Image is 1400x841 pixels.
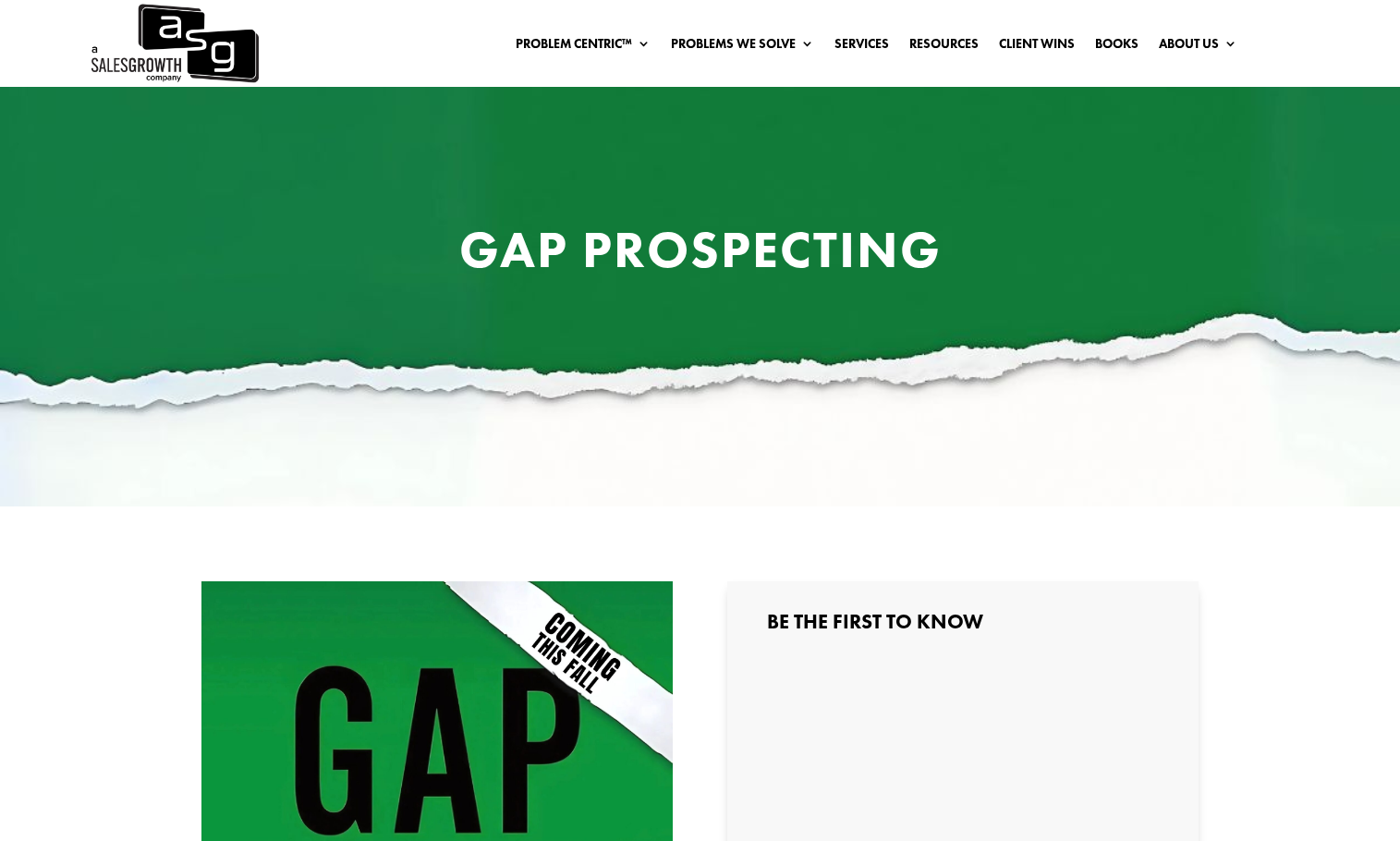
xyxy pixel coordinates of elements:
[349,224,1052,285] h1: Gap Prospecting
[1159,37,1237,57] a: About Us
[516,37,651,57] a: Problem Centric™
[999,37,1075,57] a: Client Wins
[909,37,979,57] a: Resources
[1095,37,1138,57] a: Books
[671,37,814,57] a: Problems We Solve
[834,37,889,57] a: Services
[767,612,1159,641] h3: Be the First to Know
